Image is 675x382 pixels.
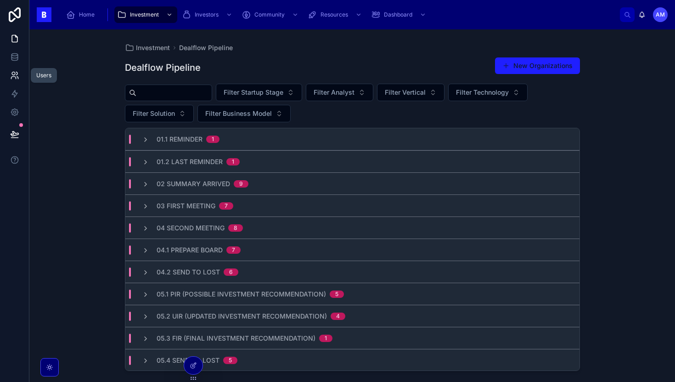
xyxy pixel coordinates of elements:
div: 1 [325,335,327,342]
div: 1 [232,158,234,165]
span: 01.1 Reminder [157,135,202,144]
span: Resources [321,11,348,18]
span: Filter Business Model [205,109,272,118]
span: 05.1 PIR (Possible Investment Recommendation) [157,290,326,299]
span: 04.2 Send to Lost [157,268,220,277]
span: 02 Summary Arrived [157,179,230,188]
span: 04 Second Meeting [157,223,225,233]
span: 05.4 Send to Lost [157,356,219,365]
span: Dashboard [384,11,412,18]
button: Select Button [306,84,373,101]
button: Select Button [377,84,444,101]
div: 6 [229,268,233,276]
button: Select Button [448,84,528,101]
div: scrollable content [59,5,620,25]
a: Dealflow Pipeline [179,43,233,52]
span: Filter Analyst [314,88,354,97]
div: 7 [232,246,235,254]
span: 05.2 UIR (Updated Investment Recommendation) [157,312,327,321]
h1: Dealflow Pipeline [125,61,201,74]
span: 04.1 Prepare Board [157,245,223,255]
a: Investors [179,6,237,23]
a: Investment [114,6,177,23]
a: Community [239,6,303,23]
button: Select Button [216,84,302,101]
span: 03 First Meeting [157,201,215,211]
div: 1 [212,136,214,143]
a: Dashboard [368,6,431,23]
div: 4 [336,313,340,320]
button: New Organizations [495,57,580,74]
span: Filter Solution [133,109,175,118]
a: Resources [305,6,366,23]
a: Investment [125,43,170,52]
img: App logo [37,7,51,22]
span: Community [254,11,285,18]
span: Investment [136,43,170,52]
div: Users [36,72,51,79]
div: 9 [239,180,243,188]
span: 05.3 FIR (Final Investment Recommendation) [157,334,315,343]
div: 5 [229,357,232,364]
span: Filter Vertical [385,88,426,97]
div: 7 [225,202,228,210]
button: Select Button [125,105,194,122]
div: 8 [234,224,237,232]
span: AM [656,11,665,18]
span: Filter Startup Stage [224,88,283,97]
span: 01.2 Last Reminder [157,157,223,166]
span: Investment [130,11,159,18]
button: Select Button [197,105,291,122]
span: Filter Technology [456,88,509,97]
span: Investors [195,11,219,18]
div: 5 [335,291,338,298]
a: Home [63,6,101,23]
span: Home [79,11,95,18]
